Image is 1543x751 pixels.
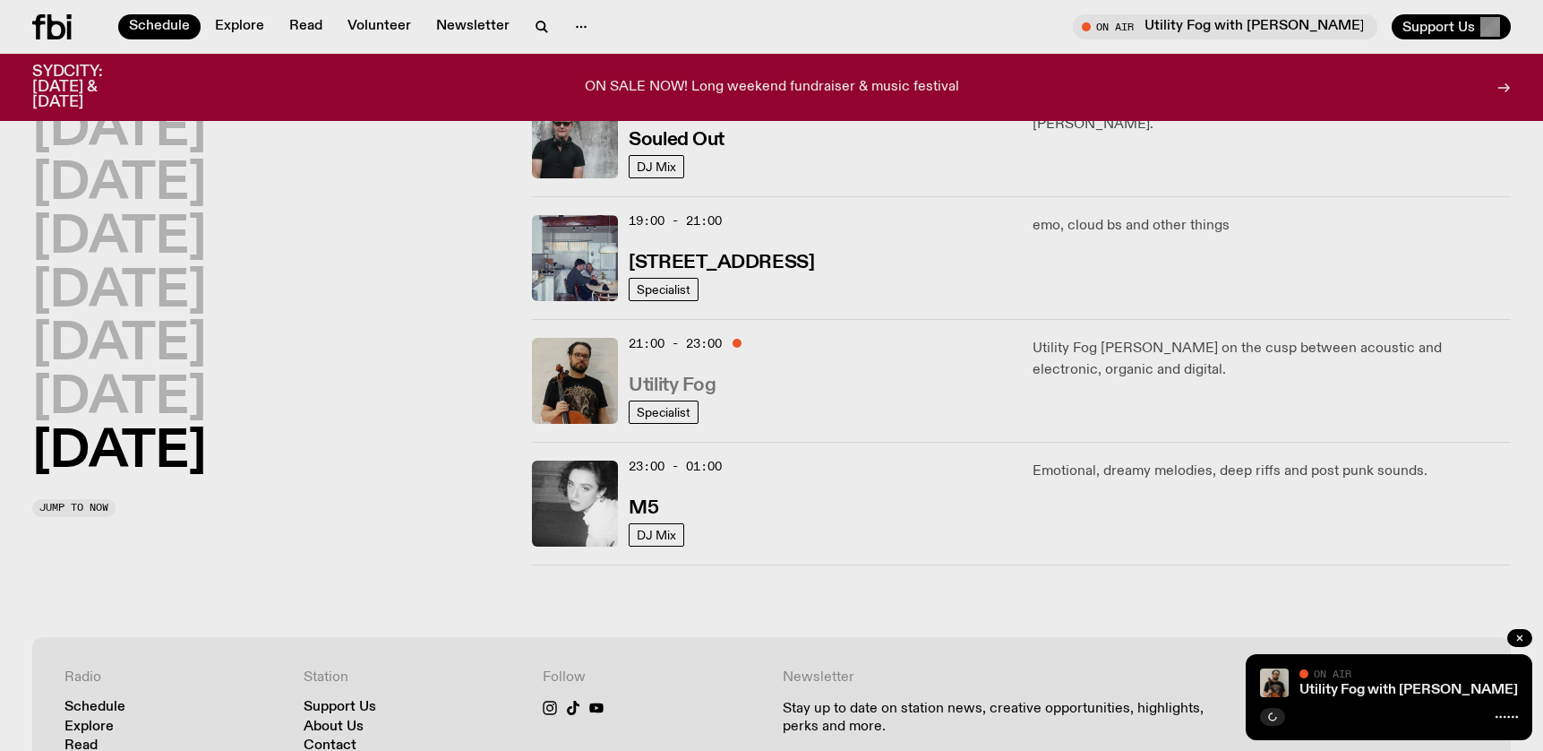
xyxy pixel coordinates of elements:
button: [DATE] [32,320,206,370]
span: Jump to now [39,503,108,513]
h3: Souled Out [629,131,724,150]
button: [DATE] [32,106,206,156]
button: [DATE] [32,427,206,478]
a: M5 [629,496,658,518]
img: Peter holds a cello, wearing a black graphic tee and glasses. He looks directly at the camera aga... [1260,669,1289,697]
h4: Station [304,669,521,686]
h3: Utility Fog [629,376,716,395]
span: Support Us [1402,19,1475,35]
button: Support Us [1392,14,1511,39]
a: Schedule [118,14,201,39]
a: Specialist [629,401,699,424]
span: On Air [1314,668,1351,679]
a: Explore [204,14,275,39]
span: 19:00 - 21:00 [629,212,722,229]
a: DJ Mix [629,155,684,178]
img: Pat sits at a dining table with his profile facing the camera. Rhea sits to his left facing the c... [532,215,618,301]
h3: SYDCITY: [DATE] & [DATE] [32,65,147,110]
h4: Radio [64,669,282,686]
a: Read [279,14,333,39]
a: About Us [304,721,364,734]
a: Volunteer [337,14,422,39]
a: [STREET_ADDRESS] [629,250,814,272]
button: [DATE] [32,160,206,210]
span: Specialist [637,282,690,296]
p: ON SALE NOW! Long weekend fundraiser & music festival [585,80,959,96]
button: Jump to now [32,499,116,517]
span: DJ Mix [637,160,676,173]
button: On AirUtility Fog with [PERSON_NAME] [1073,14,1377,39]
span: DJ Mix [637,528,676,541]
a: DJ Mix [629,523,684,547]
a: Support Us [304,701,376,714]
p: Emotional, dreamy melodies, deep riffs and post punk sounds. [1033,461,1511,482]
button: [DATE] [32,267,206,317]
p: Stay up to date on station news, creative opportunities, highlights, perks and more. [783,701,1239,735]
span: 23:00 - 01:00 [629,458,722,475]
a: Specialist [629,278,699,301]
a: Utility Fog [629,373,716,395]
button: [DATE] [32,213,206,263]
h4: Follow [543,669,760,686]
h3: [STREET_ADDRESS] [629,254,814,272]
img: Stephen looks directly at the camera, wearing a black tee, black sunglasses and headphones around... [532,92,618,178]
a: Souled Out [629,127,724,150]
p: Utility Fog [PERSON_NAME] on the cusp between acoustic and electronic, organic and digital. [1033,338,1511,381]
button: [DATE] [32,374,206,424]
a: Utility Fog with [PERSON_NAME] [1299,683,1518,697]
span: Specialist [637,405,690,419]
span: 21:00 - 23:00 [629,335,722,352]
a: Explore [64,721,114,734]
img: A black and white photo of Lilly wearing a white blouse and looking up at the camera. [532,461,618,547]
a: Schedule [64,701,125,714]
p: emo, cloud bs and other things [1033,215,1511,237]
h3: M5 [629,499,658,518]
a: Newsletter [425,14,520,39]
img: Peter holds a cello, wearing a black graphic tee and glasses. He looks directly at the camera aga... [532,338,618,424]
h4: Newsletter [783,669,1239,686]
